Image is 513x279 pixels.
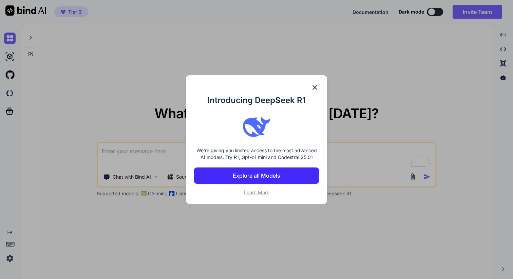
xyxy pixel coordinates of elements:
[244,190,269,195] span: Learn More
[194,94,319,106] h1: Introducing DeepSeek R1
[194,167,319,184] button: Explore all Models
[233,172,280,180] p: Explore all Models
[194,147,319,161] p: We're giving you limited access to the most advanced AI models. Try R1, Gpt-o1 mini and Codestral...
[243,113,270,140] img: bind logo
[311,83,319,92] img: close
